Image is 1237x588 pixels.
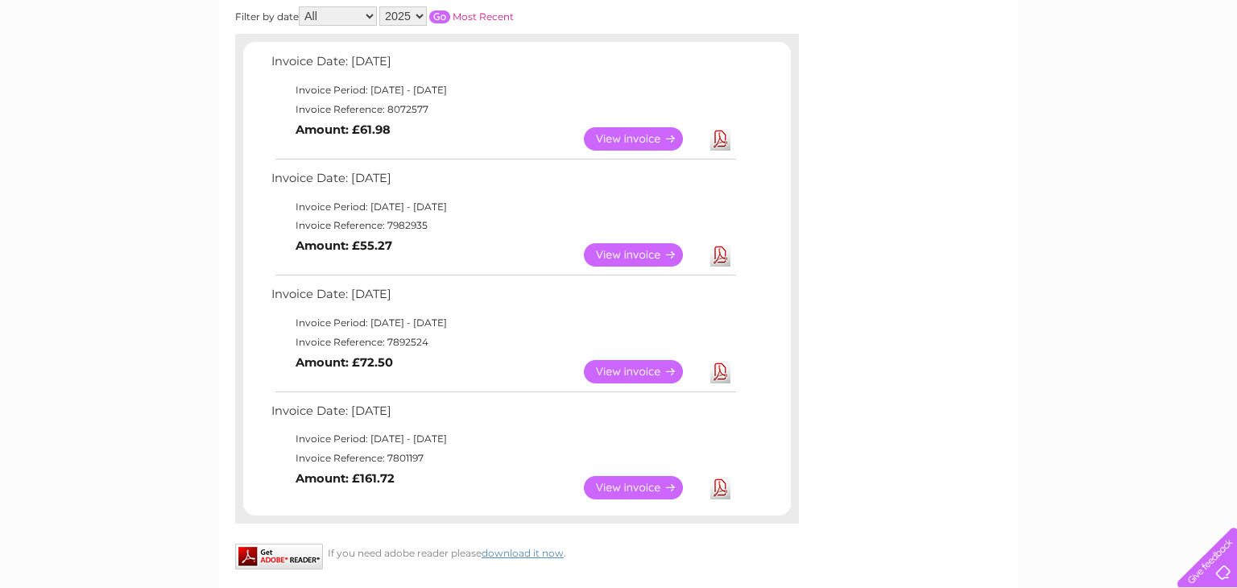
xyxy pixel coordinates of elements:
[296,471,395,486] b: Amount: £161.72
[482,547,564,559] a: download it now
[1039,68,1087,81] a: Telecoms
[1130,68,1169,81] a: Contact
[1097,68,1120,81] a: Blog
[267,100,738,119] td: Invoice Reference: 8072577
[267,429,738,449] td: Invoice Period: [DATE] - [DATE]
[267,216,738,235] td: Invoice Reference: 7982935
[933,8,1045,28] a: 0333 014 3131
[584,360,702,383] a: View
[235,544,799,559] div: If you need adobe reader please .
[994,68,1029,81] a: Energy
[239,9,1000,78] div: Clear Business is a trading name of Verastar Limited (registered in [GEOGRAPHIC_DATA] No. 3667643...
[235,6,658,26] div: Filter by date
[267,168,738,197] td: Invoice Date: [DATE]
[267,197,738,217] td: Invoice Period: [DATE] - [DATE]
[584,243,702,267] a: View
[954,68,984,81] a: Water
[296,122,391,137] b: Amount: £61.98
[267,51,738,81] td: Invoice Date: [DATE]
[584,476,702,499] a: View
[296,355,393,370] b: Amount: £72.50
[584,127,702,151] a: View
[267,284,738,313] td: Invoice Date: [DATE]
[267,313,738,333] td: Invoice Period: [DATE] - [DATE]
[267,400,738,430] td: Invoice Date: [DATE]
[710,360,730,383] a: Download
[43,42,126,91] img: logo.png
[267,449,738,468] td: Invoice Reference: 7801197
[710,243,730,267] a: Download
[1184,68,1222,81] a: Log out
[267,81,738,100] td: Invoice Period: [DATE] - [DATE]
[453,10,514,23] a: Most Recent
[710,127,730,151] a: Download
[710,476,730,499] a: Download
[296,238,392,253] b: Amount: £55.27
[267,333,738,352] td: Invoice Reference: 7892524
